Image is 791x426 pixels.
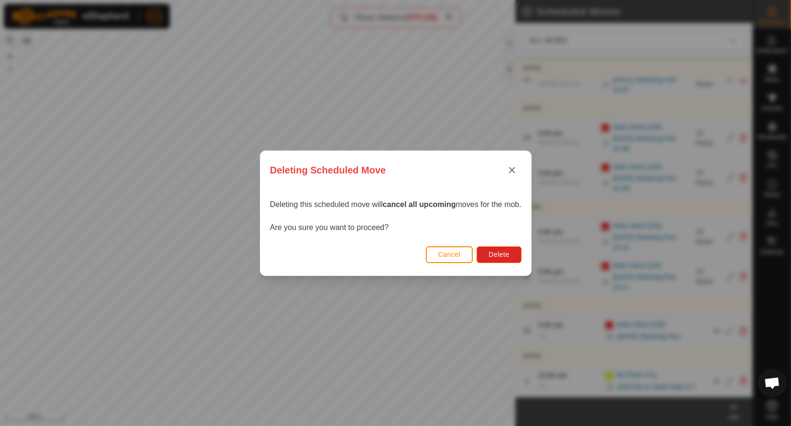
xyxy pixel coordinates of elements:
[270,199,522,210] p: Deleting this scheduled move will moves for the mob.
[270,163,386,177] span: Deleting Scheduled Move
[425,246,473,263] button: Cancel
[758,368,787,397] div: Open chat
[489,251,509,258] span: Delete
[477,246,521,263] button: Delete
[438,251,460,258] span: Cancel
[270,222,522,233] p: Are you sure you want to proceed?
[382,200,456,208] strong: cancel all upcoming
